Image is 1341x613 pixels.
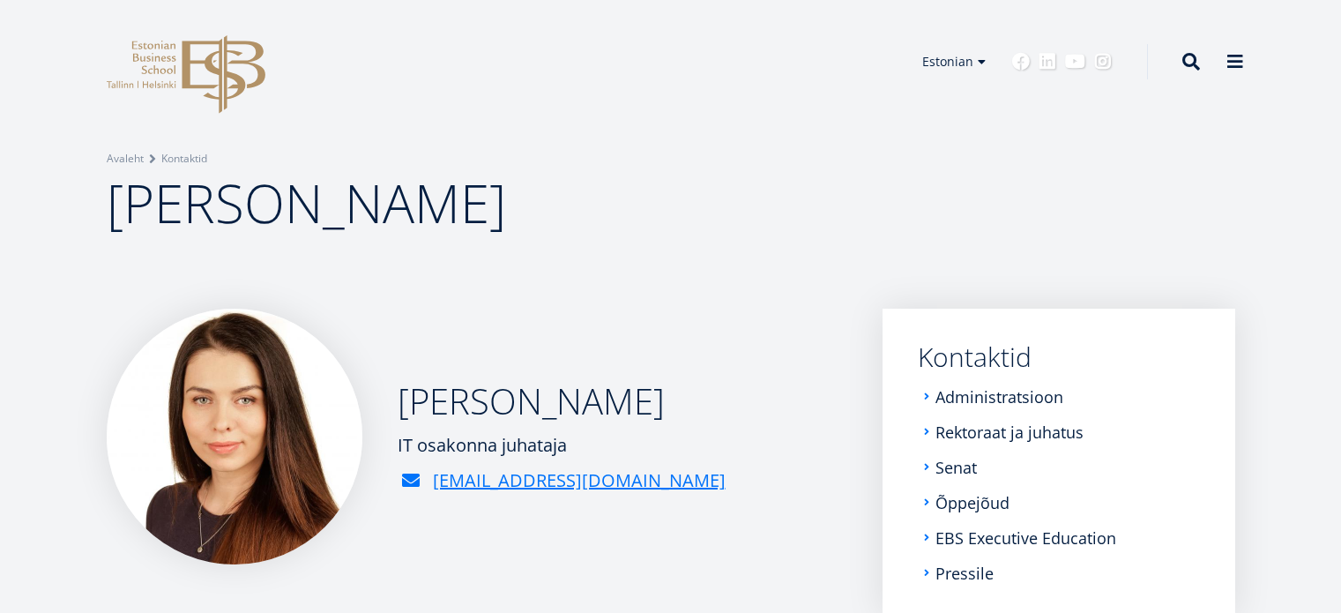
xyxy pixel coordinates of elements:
div: IT osakonna juhataja [398,432,726,459]
a: Instagram [1094,53,1112,71]
a: [EMAIL_ADDRESS][DOMAIN_NAME] [433,467,726,494]
a: Facebook [1012,53,1030,71]
a: EBS Executive Education [935,529,1116,547]
a: Administratsioon [935,388,1063,406]
a: Avaleht [107,150,144,168]
a: Õppejõud [935,494,1009,512]
a: Youtube [1065,53,1085,71]
a: Rektoraat ja juhatus [935,423,1084,441]
a: Pressile [935,564,994,582]
img: Mari-Liis [107,309,362,564]
span: [PERSON_NAME] [107,167,506,239]
a: Linkedin [1039,53,1056,71]
a: Kontaktid [161,150,207,168]
h2: [PERSON_NAME] [398,379,726,423]
a: Kontaktid [918,344,1200,370]
a: Senat [935,459,977,476]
